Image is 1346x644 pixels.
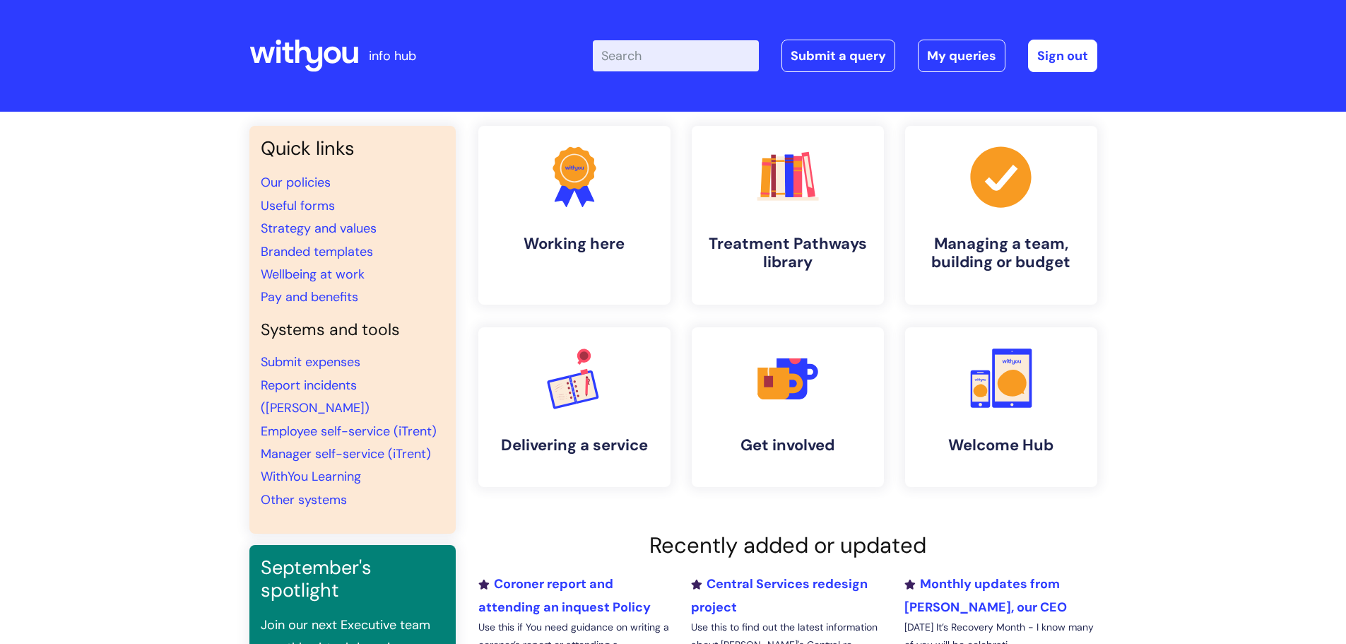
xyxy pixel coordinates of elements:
[490,235,659,253] h4: Working here
[692,126,884,305] a: Treatment Pathways library
[261,243,373,260] a: Branded templates
[261,491,347,508] a: Other systems
[916,436,1086,455] h4: Welcome Hub
[593,40,759,71] input: Search
[261,220,377,237] a: Strategy and values
[261,174,331,191] a: Our policies
[781,40,895,72] a: Submit a query
[261,468,361,485] a: WithYou Learning
[904,575,1067,615] a: Monthly updates from [PERSON_NAME], our CEO
[369,45,416,67] p: info hub
[261,288,358,305] a: Pay and benefits
[905,327,1097,487] a: Welcome Hub
[490,436,659,455] h4: Delivering a service
[261,320,444,340] h4: Systems and tools
[261,266,365,283] a: Wellbeing at work
[691,575,868,615] a: Central Services redesign project
[692,327,884,487] a: Get involved
[478,575,651,615] a: Coroner report and attending an inquest Policy
[261,197,335,214] a: Useful forms
[261,377,370,416] a: Report incidents ([PERSON_NAME])
[703,436,873,455] h4: Get involved
[261,353,360,370] a: Submit expenses
[478,532,1097,558] h2: Recently added or updated
[478,327,671,487] a: Delivering a service
[593,40,1097,72] div: | -
[916,235,1086,272] h4: Managing a team, building or budget
[261,556,444,602] h3: September's spotlight
[905,126,1097,305] a: Managing a team, building or budget
[261,445,431,462] a: Manager self-service (iTrent)
[261,137,444,160] h3: Quick links
[478,126,671,305] a: Working here
[918,40,1005,72] a: My queries
[1028,40,1097,72] a: Sign out
[703,235,873,272] h4: Treatment Pathways library
[261,423,437,440] a: Employee self-service (iTrent)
